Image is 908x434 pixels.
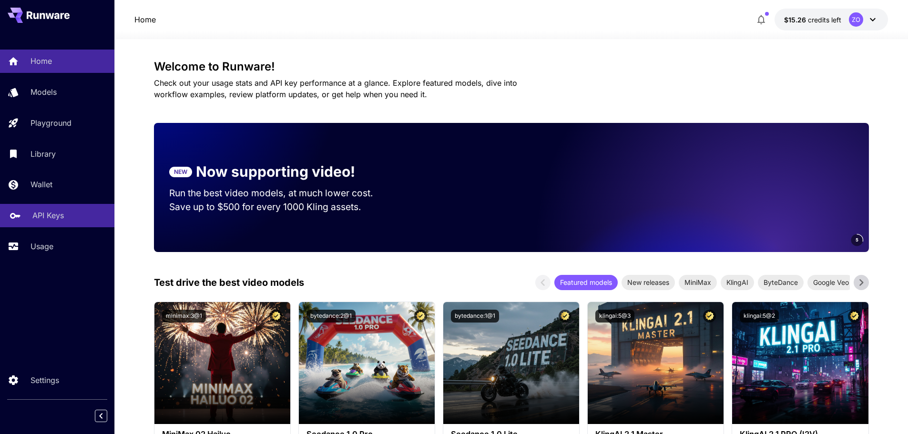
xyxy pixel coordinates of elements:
span: New releases [622,277,675,287]
div: KlingAI [721,275,754,290]
div: ZO [849,12,863,27]
button: bytedance:1@1 [451,310,499,323]
span: credits left [808,16,841,24]
span: MiniMax [679,277,717,287]
div: New releases [622,275,675,290]
nav: breadcrumb [134,14,156,25]
span: ByteDance [758,277,804,287]
div: $15.26414 [784,15,841,25]
p: Usage [31,241,53,252]
button: Certified Model – Vetted for best performance and includes a commercial license. [703,310,716,323]
p: Now supporting video! [196,161,355,182]
p: Library [31,148,56,160]
button: Certified Model – Vetted for best performance and includes a commercial license. [848,310,861,323]
img: alt [588,302,724,424]
span: Featured models [554,277,618,287]
span: 5 [856,236,858,243]
p: NEW [174,168,187,176]
button: minimax:3@1 [162,310,206,323]
p: Wallet [31,179,52,190]
button: klingai:5@3 [595,310,634,323]
span: KlingAI [721,277,754,287]
h3: Welcome to Runware! [154,60,869,73]
div: Featured models [554,275,618,290]
p: Home [31,55,52,67]
div: ByteDance [758,275,804,290]
img: alt [154,302,290,424]
div: Google Veo [807,275,855,290]
p: Playground [31,117,71,129]
p: Save up to $500 for every 1000 Kling assets. [169,200,391,214]
div: Collapse sidebar [102,407,114,424]
button: $15.26414ZO [775,9,888,30]
p: API Keys [32,210,64,221]
p: Test drive the best video models [154,275,304,290]
button: Certified Model – Vetted for best performance and includes a commercial license. [414,310,427,323]
button: bytedance:2@1 [306,310,356,323]
span: $15.26 [784,16,808,24]
p: Run the best video models, at much lower cost. [169,186,391,200]
button: Certified Model – Vetted for best performance and includes a commercial license. [270,310,283,323]
img: alt [732,302,868,424]
button: Collapse sidebar [95,410,107,422]
img: alt [299,302,435,424]
p: Settings [31,374,59,386]
span: Google Veo [807,277,855,287]
img: alt [443,302,579,424]
a: Home [134,14,156,25]
div: MiniMax [679,275,717,290]
button: klingai:5@2 [740,310,779,323]
p: Models [31,86,57,98]
button: Certified Model – Vetted for best performance and includes a commercial license. [559,310,571,323]
span: Check out your usage stats and API key performance at a glance. Explore featured models, dive int... [154,78,517,99]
